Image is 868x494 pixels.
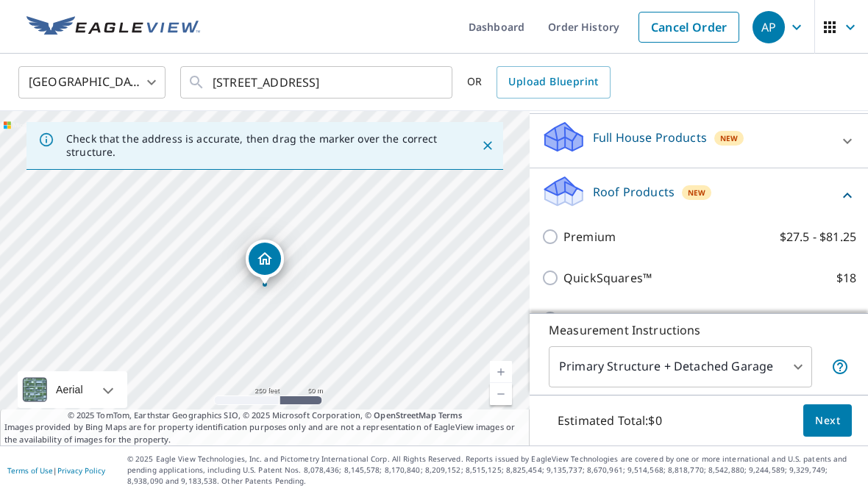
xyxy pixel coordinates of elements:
[497,66,610,99] a: Upload Blueprint
[18,371,127,408] div: Aerial
[26,16,200,38] img: EV Logo
[467,66,611,99] div: OR
[478,136,497,155] button: Close
[753,11,785,43] div: AP
[688,187,705,198] span: New
[541,120,856,162] div: Full House ProductsNew
[57,465,105,476] a: Privacy Policy
[815,412,840,430] span: Next
[374,409,435,420] a: OpenStreetMap
[546,404,674,437] p: Estimated Total: $0
[246,240,284,285] div: Dropped pin, building 1, Residential property, 669 Humboldt Pkwy Buffalo, NY 14208
[563,228,616,246] p: Premium
[549,346,812,387] div: Primary Structure + Detached Garage
[438,409,463,420] a: Terms
[819,310,856,328] p: $13.75
[490,361,512,383] a: Current Level 17, Zoom In
[7,465,53,476] a: Terms of Use
[593,183,675,201] p: Roof Products
[66,132,455,159] p: Check that the address is accurate, then drag the marker over the correct structure.
[508,73,598,91] span: Upload Blueprint
[127,454,861,487] p: © 2025 Eagle View Technologies, Inc. and Pictometry International Corp. All Rights Reserved. Repo...
[490,383,512,405] a: Current Level 17, Zoom Out
[563,269,652,287] p: QuickSquares™
[803,404,852,437] button: Next
[51,371,88,408] div: Aerial
[831,358,849,376] span: Your report will include the primary structure and a detached garage if one exists.
[638,12,739,43] a: Cancel Order
[7,466,105,475] p: |
[836,269,856,287] p: $18
[720,132,738,144] span: New
[68,409,463,422] span: © 2025 TomTom, Earthstar Geographics SIO, © 2025 Microsoft Corporation, ©
[549,321,849,339] p: Measurement Instructions
[213,62,422,103] input: Search by address or latitude-longitude
[780,228,856,246] p: $27.5 - $81.25
[541,174,856,216] div: Roof ProductsNew
[18,62,166,103] div: [GEOGRAPHIC_DATA]
[593,129,707,146] p: Full House Products
[563,310,601,328] p: Gutter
